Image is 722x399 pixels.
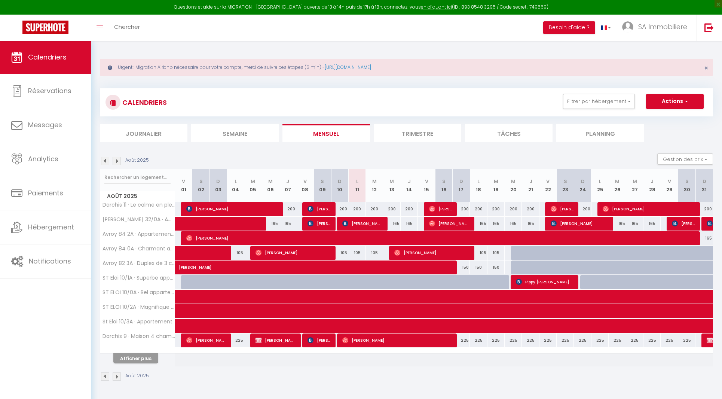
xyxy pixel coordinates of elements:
[279,169,296,202] th: 07
[209,169,227,202] th: 03
[453,202,470,216] div: 200
[186,333,226,347] span: [PERSON_NAME]
[543,21,595,34] button: Besoin d'aide ?
[633,178,637,185] abbr: M
[244,169,261,202] th: 05
[522,202,539,216] div: 200
[522,217,539,231] div: 165
[609,169,626,202] th: 26
[470,261,487,274] div: 150
[101,261,176,266] span: Avroy 82 3A · Duplex de 3 chambres en plein centre ville - 82/3A
[101,333,176,339] span: Darchis 9 · Maison 4 chambres avec jardin
[453,333,470,347] div: 225
[308,333,330,347] span: [PERSON_NAME]
[425,178,428,185] abbr: V
[459,178,463,185] abbr: D
[703,178,706,185] abbr: D
[331,202,348,216] div: 200
[296,169,313,202] th: 08
[435,169,452,202] th: 16
[546,178,550,185] abbr: V
[421,4,452,10] a: en cliquant ici
[695,231,713,245] div: 165
[325,64,371,70] a: [URL][DOMAIN_NAME]
[477,178,480,185] abbr: L
[609,217,626,231] div: 165
[494,178,498,185] abbr: M
[685,178,689,185] abbr: S
[470,333,487,347] div: 225
[429,202,452,216] span: [PERSON_NAME]
[704,65,708,71] button: Close
[574,333,591,347] div: 225
[511,178,516,185] abbr: M
[551,216,608,231] span: [PERSON_NAME]
[442,178,446,185] abbr: S
[342,333,451,347] span: [PERSON_NAME]
[101,231,176,237] span: Avroy 84 2A · Appartement 3 chambres en plein centre ville
[429,216,469,231] span: [PERSON_NAME]
[100,191,175,202] span: Août 2025
[308,216,330,231] span: [PERSON_NAME]
[256,333,296,347] span: [PERSON_NAME]
[657,153,713,165] button: Gestion des prix
[557,333,574,347] div: 225
[668,178,671,185] abbr: V
[626,217,643,231] div: 165
[551,202,573,216] span: [PERSON_NAME]
[529,178,532,185] abbr: J
[125,372,149,380] p: Août 2025
[453,169,470,202] th: 17
[227,169,244,202] th: 04
[28,222,74,232] span: Hébergement
[321,178,324,185] abbr: S
[643,333,661,347] div: 225
[186,231,691,245] span: [PERSON_NAME]
[356,178,358,185] abbr: L
[108,15,146,41] a: Chercher
[100,59,713,76] div: Urgent : Migration Airbnb nécessaire pour votre compte, merci de suivre ces étapes (5 min) -
[175,169,192,202] th: 01
[383,217,400,231] div: 165
[661,169,678,202] th: 29
[574,202,591,216] div: 200
[617,15,697,41] a: ... SA Immobiliere
[389,178,394,185] abbr: M
[331,246,348,260] div: 105
[401,202,418,216] div: 200
[704,23,714,32] img: logout
[599,178,601,185] abbr: L
[279,202,296,216] div: 200
[418,169,435,202] th: 15
[28,188,63,198] span: Paiements
[487,202,505,216] div: 200
[487,169,505,202] th: 19
[338,178,342,185] abbr: D
[465,124,553,142] li: Tâches
[282,124,370,142] li: Mensuel
[408,178,411,185] abbr: J
[643,217,661,231] div: 165
[286,178,289,185] abbr: J
[556,124,644,142] li: Planning
[695,202,713,216] div: 200
[199,178,203,185] abbr: S
[646,94,704,109] button: Actions
[342,216,382,231] span: [PERSON_NAME]
[574,169,591,202] th: 24
[101,290,176,295] span: ST ELOI 10/0A · Bel appartement 2 chambres avec terrasse
[256,246,330,260] span: [PERSON_NAME]
[28,120,62,130] span: Messages
[101,246,176,252] span: Avroy 84 0A · Charmant appart 2 ch avec terrasse en centre ville
[626,333,643,347] div: 225
[672,216,695,231] span: [PERSON_NAME]
[303,178,307,185] abbr: V
[609,333,626,347] div: 225
[704,63,708,73] span: ×
[186,202,278,216] span: [PERSON_NAME]
[563,94,635,109] button: Filtrer par hébergement
[348,246,365,260] div: 105
[539,169,557,202] th: 22
[470,217,487,231] div: 165
[470,169,487,202] th: 18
